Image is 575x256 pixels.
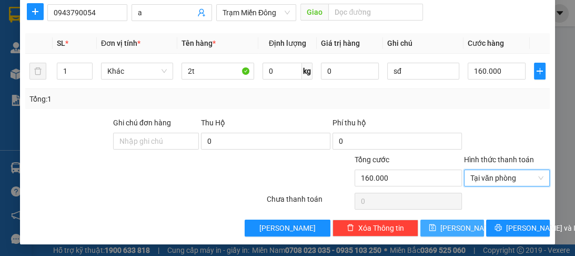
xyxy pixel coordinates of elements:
button: plus [27,3,44,20]
div: Phí thu hộ [332,117,462,133]
span: Giao [300,4,328,21]
input: Ghi chú đơn hàng [113,133,199,150]
input: VD: Bàn, Ghế [181,63,254,80]
input: Dọc đường [328,4,423,21]
span: SL [57,39,65,47]
span: save [429,224,436,232]
button: deleteXóa Thông tin [332,220,418,237]
span: Xóa Thông tin [358,222,404,234]
button: plus [534,63,546,80]
span: delete [347,224,354,232]
span: user-add [197,8,206,17]
span: Đơn vị tính [101,39,140,47]
button: save[PERSON_NAME] [420,220,484,237]
span: plus [27,7,43,16]
span: Thu Hộ [201,119,225,127]
span: Giá trị hàng [321,39,360,47]
input: Ghi Chú [387,63,459,80]
div: Tổng: 1 [29,93,223,105]
div: Chưa thanh toán [266,193,354,212]
label: Hình thức thanh toán [464,155,534,164]
span: printer [495,224,502,232]
button: delete [29,63,46,80]
button: printer[PERSON_NAME] và In [486,220,550,237]
label: Ghi chú đơn hàng [113,119,171,127]
span: Tại văn phòng [470,170,543,186]
span: Tổng cước [355,155,389,164]
span: [PERSON_NAME] [440,222,497,234]
button: [PERSON_NAME] [245,220,330,237]
span: kg [302,63,312,80]
span: Định lượng [269,39,306,47]
span: Cước hàng [468,39,504,47]
span: Khác [107,63,167,79]
span: Trạm Miền Đông [223,5,290,21]
input: 0 [321,63,379,80]
span: plus [534,67,545,75]
span: Tên hàng [181,39,216,47]
th: Ghi chú [383,33,463,54]
span: [PERSON_NAME] [259,222,316,234]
